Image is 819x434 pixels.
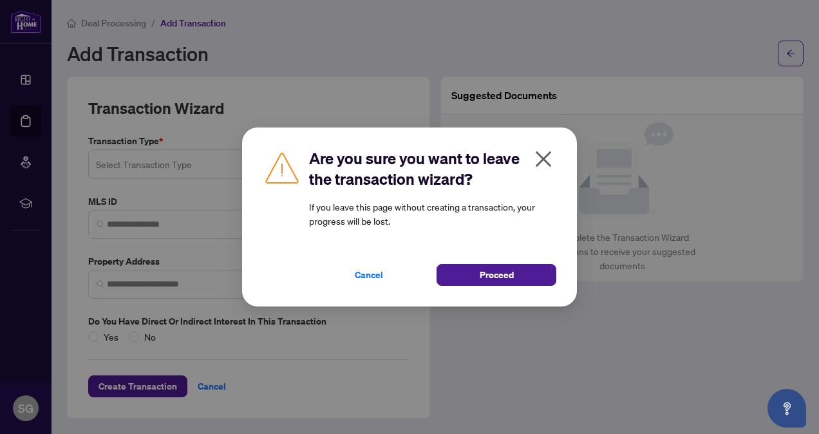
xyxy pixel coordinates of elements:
[309,264,429,286] button: Cancel
[309,200,556,228] article: If you leave this page without creating a transaction, your progress will be lost.
[355,265,383,285] span: Cancel
[480,265,514,285] span: Proceed
[437,264,556,286] button: Proceed
[309,148,556,189] h2: Are you sure you want to leave the transaction wizard?
[767,389,806,428] button: Open asap
[533,149,554,169] span: close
